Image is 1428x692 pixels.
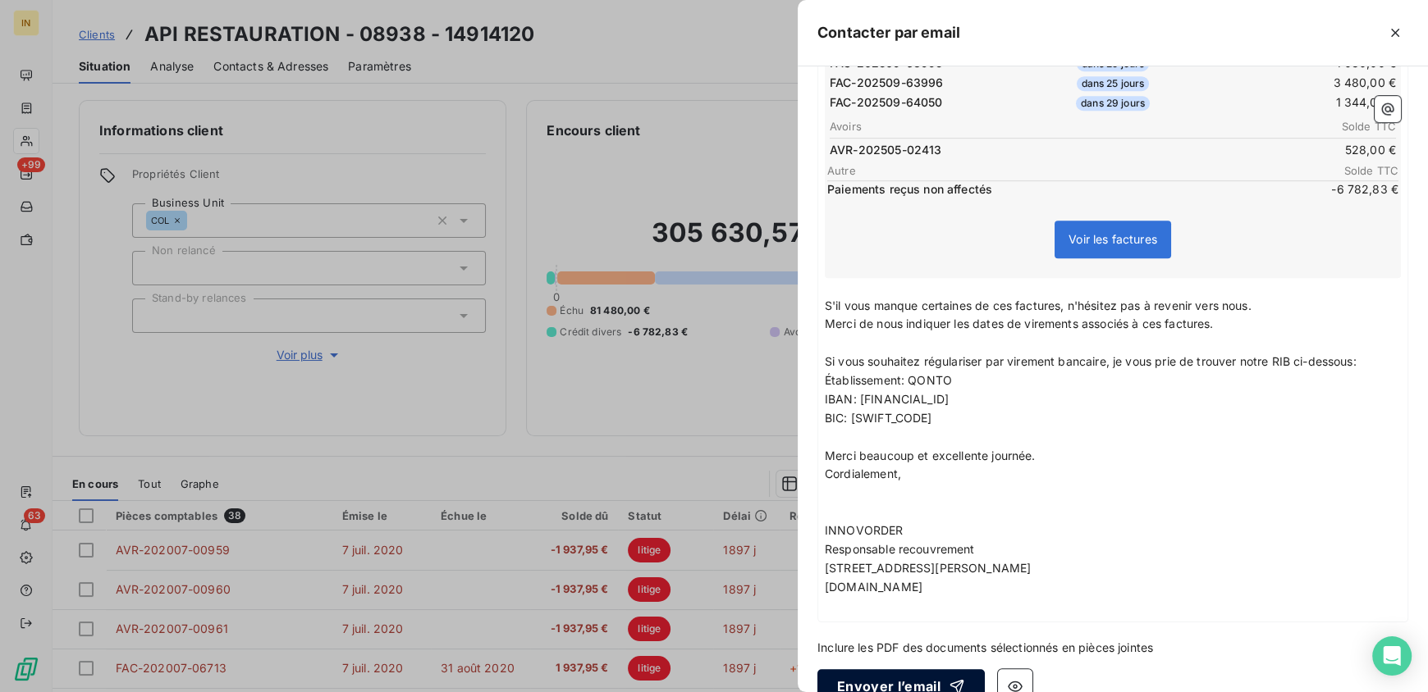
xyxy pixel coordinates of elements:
[1209,93,1397,112] td: 1 344,00 €
[1077,76,1150,91] span: dans 25 jours
[825,467,901,480] span: Cordialement,
[829,93,1017,112] td: FAC-202509-64050
[1300,164,1398,177] span: Solde TTC
[1209,74,1397,92] td: 3 480,00 €
[829,118,1112,135] th: Avoirs
[825,542,975,556] span: Responsable recouvrement
[825,373,952,387] span: Établissement: QONTO
[1300,181,1398,198] span: -6 782,83 €
[827,181,1297,198] span: Paiements reçus non affectés
[825,561,1031,575] span: [STREET_ADDRESS][PERSON_NAME]
[1114,118,1397,135] th: Solde TTC
[829,74,1017,92] td: FAC-202509-63996
[825,523,904,537] span: INNOVORDER
[825,392,949,406] span: IBAN: [FINANCIAL_ID]
[817,639,1153,656] span: Inclure les PDF des documents sélectionnés en pièces jointes
[825,411,932,425] span: BIC: [SWIFT_CODE]
[1372,636,1412,676] div: Open Intercom Messenger
[829,141,1112,159] td: AVR-202505-02413
[825,298,1252,312] span: S'il vous manque certaines de ces factures, n'hésitez pas à revenir vers nous.
[817,21,960,44] h5: Contacter par email
[1114,141,1397,159] td: 528,00 €
[1069,232,1157,246] span: Voir les factures
[825,354,1357,368] span: Si vous souhaitez régulariser par virement bancaire, je vous prie de trouver notre RIB ci-dessous:
[825,448,1036,462] span: Merci beaucoup et excellente journée.
[825,580,922,594] span: [DOMAIN_NAME]
[825,316,1214,330] span: Merci de nous indiquer les dates de virements associés à ces factures.
[1076,96,1150,111] span: dans 29 jours
[827,164,1300,177] span: Autre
